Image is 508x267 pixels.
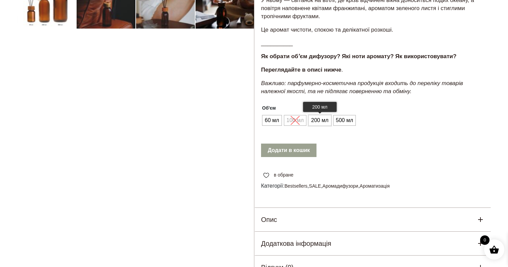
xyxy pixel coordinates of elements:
a: SALE [309,183,321,189]
button: Додати в кошик [261,144,316,157]
li: 200 мл [309,115,331,125]
span: 60 мл [263,115,281,126]
span: в обране [274,171,293,179]
li: 500 мл [334,115,355,125]
a: в обране [261,171,296,179]
a: Bestsellers [285,183,307,189]
ul: Об'єм [261,114,355,127]
p: Це аромат чистоти, спокою та делікатної розкоші. [261,26,484,34]
span: 0 [480,235,490,245]
img: unfavourite.svg [263,173,269,178]
p: . [261,66,484,74]
a: Аромадифузори [323,183,358,189]
h5: Додаткова інформація [261,238,331,249]
label: Об'єм [262,103,276,113]
strong: Як обрати обʼєм дифузору? Які ноти аромату? Як використовувати? [261,53,457,60]
p: __________ [261,39,484,47]
em: Важливо: парфумерно-косметична продукція входить до переліку товарів належної якості, та не підля... [261,80,463,94]
strong: Переглядайте в описі нижче [261,67,341,73]
li: 60 мл [262,115,282,125]
span: 200 мл [309,115,330,126]
h5: Опис [261,215,277,225]
a: Ароматизація [360,183,390,189]
span: 500 мл [334,115,355,126]
span: Категорії: , , , [261,182,484,190]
